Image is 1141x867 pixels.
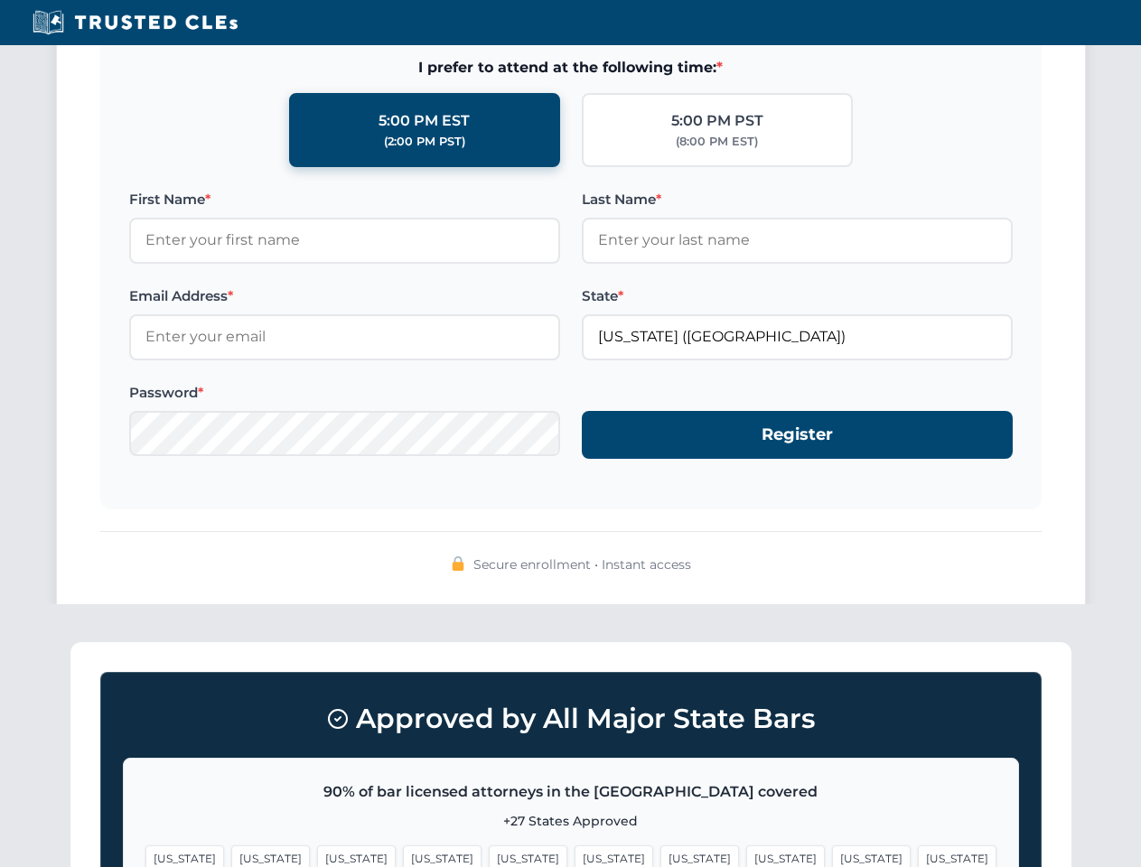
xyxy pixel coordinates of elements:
[123,695,1019,743] h3: Approved by All Major State Bars
[129,285,560,307] label: Email Address
[145,780,996,804] p: 90% of bar licensed attorneys in the [GEOGRAPHIC_DATA] covered
[451,556,465,571] img: 🔒
[582,411,1013,459] button: Register
[582,314,1013,359] input: Florida (FL)
[582,218,1013,263] input: Enter your last name
[129,382,560,404] label: Password
[129,189,560,210] label: First Name
[379,109,470,133] div: 5:00 PM EST
[671,109,763,133] div: 5:00 PM PST
[582,285,1013,307] label: State
[582,189,1013,210] label: Last Name
[129,56,1013,79] span: I prefer to attend at the following time:
[473,555,691,574] span: Secure enrollment • Instant access
[384,133,465,151] div: (2:00 PM PST)
[145,811,996,831] p: +27 States Approved
[129,218,560,263] input: Enter your first name
[27,9,243,36] img: Trusted CLEs
[129,314,560,359] input: Enter your email
[676,133,758,151] div: (8:00 PM EST)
